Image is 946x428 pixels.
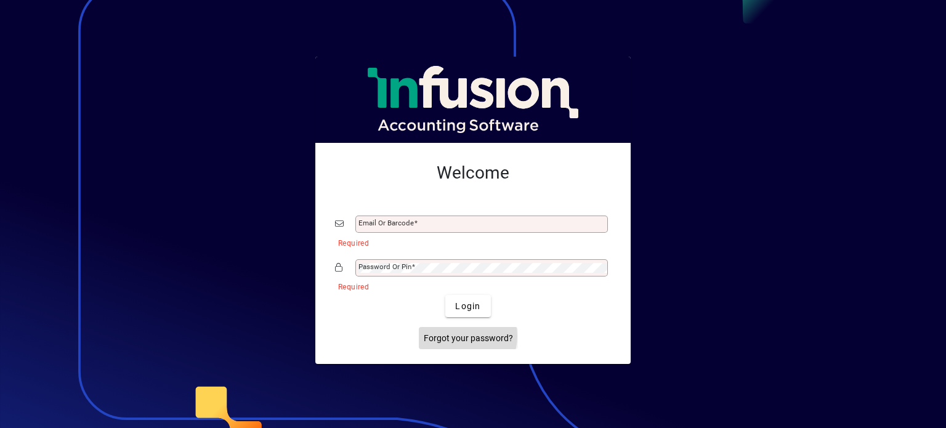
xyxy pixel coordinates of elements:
[358,219,414,227] mat-label: Email or Barcode
[335,163,611,184] h2: Welcome
[338,280,601,293] mat-error: Required
[445,295,490,317] button: Login
[338,236,601,249] mat-error: Required
[455,300,480,313] span: Login
[419,327,518,349] a: Forgot your password?
[358,262,411,271] mat-label: Password or Pin
[424,332,513,345] span: Forgot your password?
